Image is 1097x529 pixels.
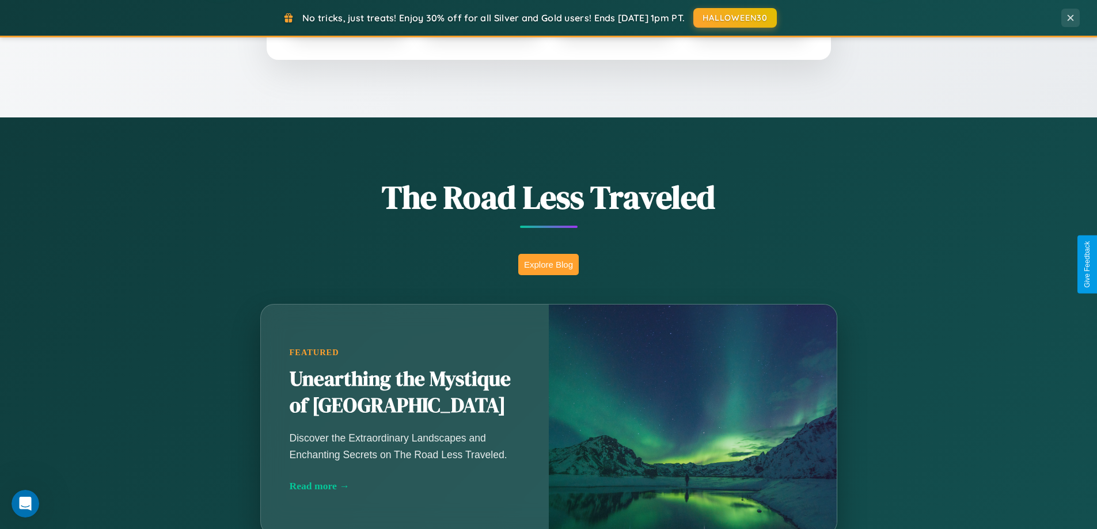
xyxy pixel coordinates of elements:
div: Give Feedback [1083,241,1091,288]
h2: Unearthing the Mystique of [GEOGRAPHIC_DATA] [290,366,520,419]
div: Featured [290,348,520,357]
span: No tricks, just treats! Enjoy 30% off for all Silver and Gold users! Ends [DATE] 1pm PT. [302,12,685,24]
div: Read more → [290,480,520,492]
button: Explore Blog [518,254,579,275]
p: Discover the Extraordinary Landscapes and Enchanting Secrets on The Road Less Traveled. [290,430,520,462]
button: HALLOWEEN30 [693,8,777,28]
iframe: Intercom live chat [12,490,39,517]
h1: The Road Less Traveled [203,175,894,219]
